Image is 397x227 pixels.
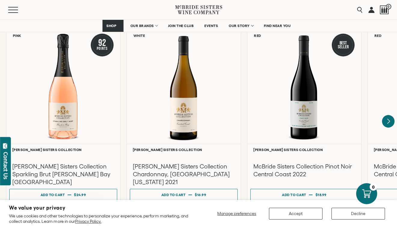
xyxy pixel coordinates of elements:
[229,24,250,28] span: OUR STORY
[161,190,186,199] div: Add to cart
[217,211,256,216] span: Manage preferences
[8,7,30,13] button: Mobile Menu Trigger
[386,4,391,9] span: 0
[127,27,241,204] a: White McBride Sisters Collection Chardonnay, Central Coast California [PERSON_NAME] Sisters Colle...
[9,213,195,224] p: We use cookies and other technologies to personalize your experience, perform marketing, and coll...
[253,162,355,178] h3: McBride Sisters Collection Pinot Noir Central Coast 2022
[253,148,355,152] h6: [PERSON_NAME] Sisters Collection
[133,162,235,186] h3: [PERSON_NAME] Sisters Collection Chardonnay, [GEOGRAPHIC_DATA][US_STATE] 2021
[260,20,295,32] a: FIND NEAR YOU
[374,34,382,38] h6: Red
[200,20,222,32] a: EVENTS
[331,208,385,219] button: Decline
[370,183,377,191] div: 0
[164,20,198,32] a: JOIN THE CLUB
[247,27,362,204] a: Red Best Seller McBride Sisters Collection Central Coast Pinot Noir [PERSON_NAME] Sisters Collect...
[106,24,117,28] span: SHOP
[254,34,261,38] h6: Red
[75,219,101,224] a: Privacy Policy.
[214,208,260,219] button: Manage preferences
[382,115,395,128] button: Next
[130,189,238,201] button: Add to cart $16.99
[204,24,218,28] span: EVENTS
[13,34,21,38] h6: Pink
[6,27,121,204] a: Pink 92 Points McBride Sisters Collection Sparkling Brut Rose Hawke's Bay NV [PERSON_NAME] Sister...
[12,162,114,186] h3: [PERSON_NAME] Sisters Collection Sparkling Brut [PERSON_NAME] Bay [GEOGRAPHIC_DATA]
[127,20,161,32] a: OUR BRANDS
[9,189,117,201] button: Add to cart $24.99
[195,193,206,197] span: $16.99
[9,205,195,210] h2: We value your privacy
[133,34,145,38] h6: White
[102,20,124,32] a: SHOP
[225,20,257,32] a: OUR STORY
[3,152,9,179] div: Contact Us
[264,24,291,28] span: FIND NEAR YOU
[130,24,154,28] span: OUR BRANDS
[74,193,86,197] span: $24.99
[250,189,358,201] button: Add to cart $18.99
[133,148,235,152] h6: [PERSON_NAME] Sisters Collection
[316,193,327,197] span: $18.99
[282,190,306,199] div: Add to cart
[12,148,114,152] h6: [PERSON_NAME] Sisters Collection
[168,24,194,28] span: JOIN THE CLUB
[41,190,65,199] div: Add to cart
[269,208,322,219] button: Accept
